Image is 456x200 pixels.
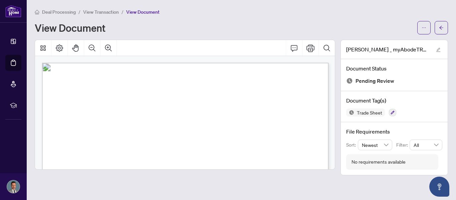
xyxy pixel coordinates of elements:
[346,128,442,136] h4: File Requirements
[436,47,441,52] span: edit
[35,22,105,33] h1: View Document
[354,110,385,115] span: Trade Sheet
[78,8,80,16] li: /
[346,77,353,84] img: Document Status
[35,10,39,14] span: home
[122,8,124,16] li: /
[356,76,394,85] span: Pending Review
[346,45,430,53] span: [PERSON_NAME] _ myAbodeTRADESHEET.pdf
[362,140,389,150] span: Newest
[83,9,119,15] span: View Transaction
[126,9,160,15] span: View Document
[422,25,426,30] span: ellipsis
[346,141,358,149] p: Sort:
[42,9,76,15] span: Deal Processing
[346,96,442,105] h4: Document Tag(s)
[346,64,442,72] h4: Document Status
[346,109,354,117] img: Status Icon
[439,25,444,30] span: arrow-left
[414,140,438,150] span: All
[429,177,449,197] button: Open asap
[5,5,21,17] img: logo
[352,158,406,166] div: No requirements available
[396,141,410,149] p: Filter:
[7,180,20,193] img: Profile Icon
